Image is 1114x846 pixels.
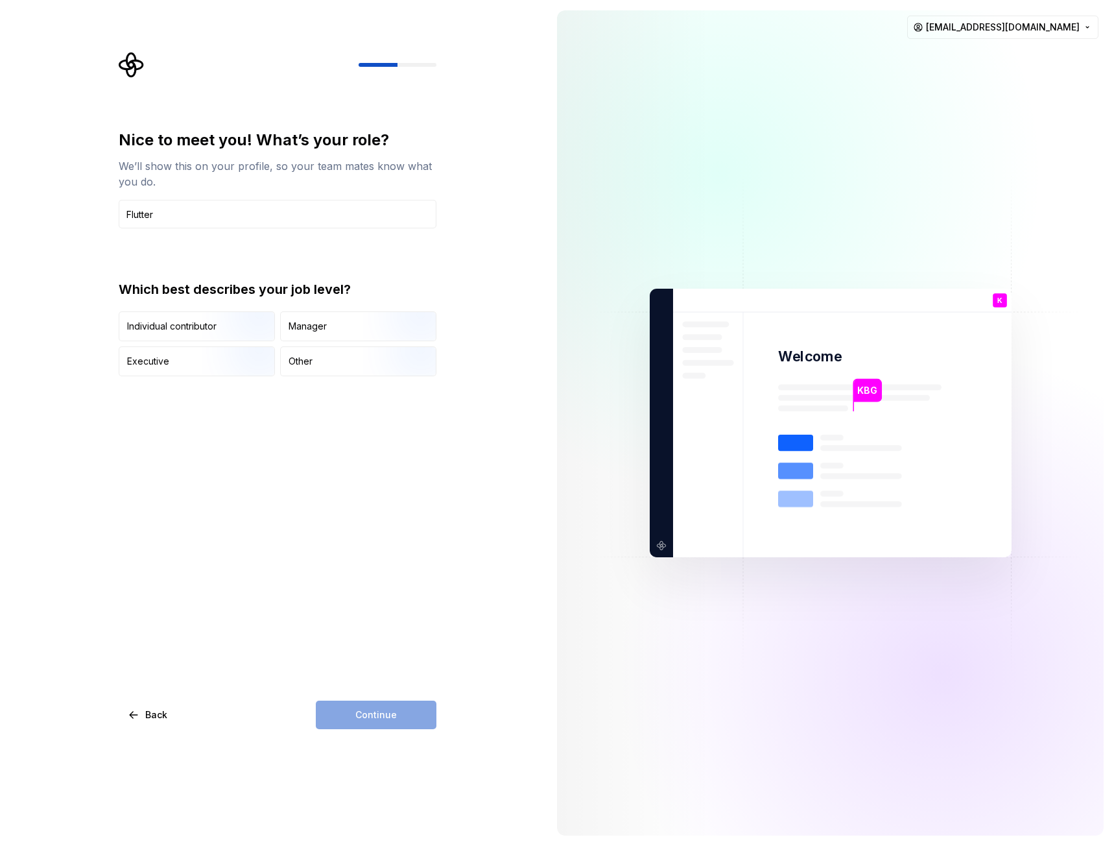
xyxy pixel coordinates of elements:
div: Executive [127,355,169,368]
div: We’ll show this on your profile, so your team mates know what you do. [119,158,436,189]
div: Other [289,355,313,368]
svg: Supernova Logo [119,52,145,78]
p: K [997,297,1002,304]
button: [EMAIL_ADDRESS][DOMAIN_NAME] [907,16,1098,39]
div: Nice to meet you! What’s your role? [119,130,436,151]
div: Individual contributor [127,320,217,333]
div: Which best describes your job level? [119,280,436,298]
p: Welcome [778,347,842,366]
p: KBG [857,383,877,398]
span: [EMAIL_ADDRESS][DOMAIN_NAME] [926,21,1080,34]
input: Job title [119,200,436,228]
button: Back [119,701,178,729]
div: Manager [289,320,327,333]
span: Back [145,708,167,721]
